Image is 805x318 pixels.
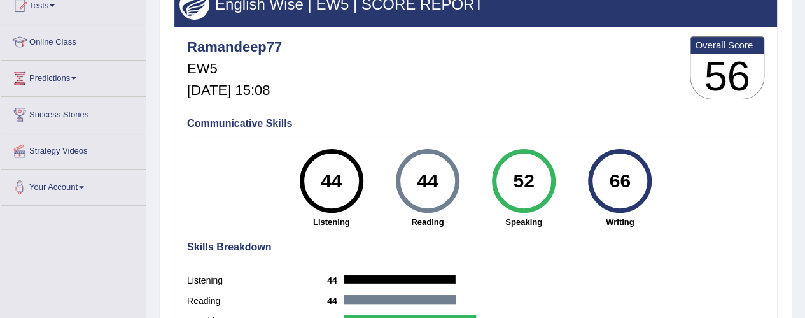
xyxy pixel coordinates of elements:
[187,83,282,98] h5: [DATE] 15:08
[578,216,662,228] strong: Writing
[327,296,344,306] b: 44
[187,118,764,129] h4: Communicative Skills
[386,216,469,228] strong: Reading
[482,216,565,228] strong: Speaking
[1,24,146,56] a: Online Class
[1,170,146,201] a: Your Account
[1,61,146,92] a: Predictions
[1,97,146,129] a: Success Stories
[404,154,451,208] div: 44
[290,216,373,228] strong: Listening
[187,242,764,253] h4: Skills Breakdown
[187,274,327,287] label: Listening
[1,133,146,165] a: Strategy Videos
[690,54,764,99] h3: 56
[187,61,282,76] h5: EW5
[308,154,354,208] div: 44
[500,154,547,208] div: 52
[597,154,643,208] div: 66
[187,40,282,55] h4: Ramandeep77
[327,275,344,285] b: 44
[695,40,759,50] b: Overall Score
[187,294,327,308] label: Reading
